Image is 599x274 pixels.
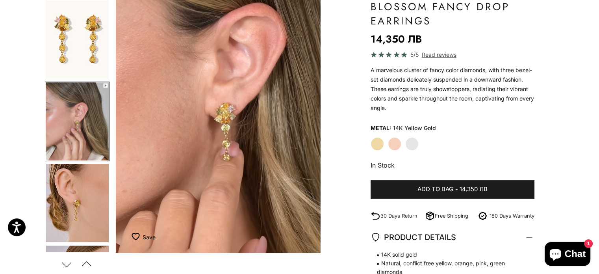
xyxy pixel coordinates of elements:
[380,212,417,220] p: 30 Days Return
[371,250,527,259] span: 14K solid gold
[490,212,534,220] p: 180 Days Warranty
[371,65,534,113] p: A marvelous cluster of fancy color diamonds, with three bezel-set diamonds delicately suspended i...
[460,185,488,194] span: 14,350 лв
[393,122,436,134] variant-option-value: 14K Yellow Gold
[371,223,534,252] summary: PRODUCT DETAILS
[46,82,109,160] img: #YellowGold #RoseGold #WhiteGold
[132,229,156,245] button: Add to Wishlist
[371,180,534,199] button: Add to bag-14,350 лв
[422,50,456,59] span: Read reviews
[542,242,593,268] inbox-online-store-chat: Shopify online store chat
[417,185,453,194] span: Add to bag
[371,122,391,134] legend: Metal:
[45,82,109,161] button: Go to item 4
[46,0,109,78] img: #YellowGold
[371,160,534,170] p: In Stock
[371,231,456,244] span: PRODUCT DETAILS
[410,50,419,59] span: 5/5
[45,163,109,243] button: Go to item 5
[371,31,422,47] sale-price: 14,350 лв
[132,233,143,240] img: wishlist
[435,212,468,220] p: Free Shipping
[46,164,109,242] img: #YellowGold #WhiteGold #RoseGold
[371,50,534,59] a: 5/5 Read reviews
